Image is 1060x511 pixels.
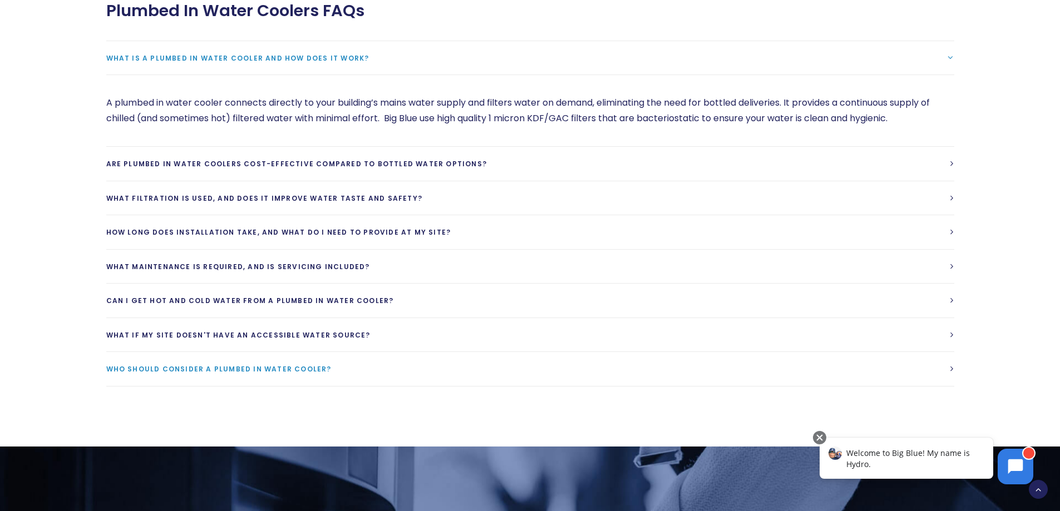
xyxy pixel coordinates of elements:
[106,318,954,352] a: What if my site doesn't have an accessible water source?
[106,215,954,249] a: How long does installation take, and what do I need to provide at my site?
[106,227,451,237] span: How long does installation take, and what do I need to provide at my site?
[106,41,954,75] a: What is a plumbed in water cooler and how does it work?
[106,53,369,63] span: What is a plumbed in water cooler and how does it work?
[106,95,954,126] p: A plumbed in water cooler connects directly to your building’s mains water supply and filters wat...
[106,364,332,374] span: Who should consider a plumbed in water cooler?
[106,262,370,271] span: What maintenance is required, and is servicing included?
[106,1,364,21] span: Plumbed In Water Coolers FAQs
[808,429,1044,495] iframe: Chatbot
[106,147,954,181] a: Are plumbed in water coolers cost-effective compared to bottled water options?
[106,250,954,284] a: What maintenance is required, and is servicing included?
[106,284,954,317] a: Can I get hot and cold water from a plumbed in water cooler?
[106,330,371,340] span: What if my site doesn't have an accessible water source?
[106,296,394,305] span: Can I get hot and cold water from a plumbed in water cooler?
[106,194,423,203] span: What filtration is used, and does it improve water taste and safety?
[106,159,487,168] span: Are plumbed in water coolers cost-effective compared to bottled water options?
[106,181,954,215] a: What filtration is used, and does it improve water taste and safety?
[106,352,954,386] a: Who should consider a plumbed in water cooler?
